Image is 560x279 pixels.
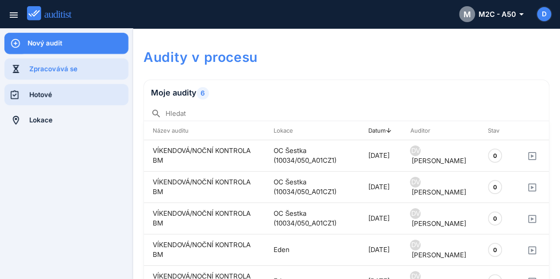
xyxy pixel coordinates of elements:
[359,172,401,203] td: [DATE]
[493,243,497,257] div: 0
[265,203,359,234] td: OC Šestka (10034/050_A01CZ1)
[515,121,549,140] th: : Not sorted.
[493,149,497,163] div: 0
[359,203,401,234] td: [DATE]
[359,234,401,266] td: [DATE]
[265,234,359,266] td: Eden
[144,203,265,234] td: VÍKENDOVÁ/NOČNÍ KONTROLA BM
[29,64,128,74] div: Zpracovává se
[8,10,19,20] i: menu
[401,121,479,140] th: Auditor: Not sorted. Activate to sort ascending.
[463,8,471,20] span: M
[385,127,392,134] i: arrow_upward
[479,121,515,140] th: Stav: Not sorted. Activate to sort ascending.
[411,251,466,259] span: [PERSON_NAME]
[359,140,401,172] td: [DATE]
[411,157,466,165] span: [PERSON_NAME]
[542,9,547,19] span: D
[411,146,420,156] span: DV
[144,121,265,140] th: Název auditu: Not sorted. Activate to sort ascending.
[411,188,466,196] span: [PERSON_NAME]
[359,121,401,140] th: Datum: Sorted descending. Activate to remove sorting.
[536,6,552,22] button: D
[144,172,265,203] td: VÍKENDOVÁ/NOČNÍ KONTROLA BM
[29,90,128,99] div: Hotové
[265,121,359,140] th: Lokace: Not sorted. Activate to sort ascending.
[29,115,128,125] div: Lokace
[493,211,497,225] div: 0
[459,6,523,22] div: M2C - A50
[166,107,542,121] input: Hledat
[493,180,497,194] div: 0
[143,48,549,66] h1: Audity v procesu
[411,209,420,218] span: DV
[144,140,265,172] td: VÍKENDOVÁ/NOČNÍ KONTROLA BM
[197,87,209,99] span: 6
[265,140,359,172] td: OC Šestka (10034/050_A01CZ1)
[411,240,420,250] span: DV
[452,4,530,25] button: MM2C - A50
[151,108,162,119] i: search
[27,38,128,48] div: Nový audit
[4,110,128,131] a: Lokace
[151,87,542,99] h3: Moje audity
[144,234,265,266] td: VÍKENDOVÁ/NOČNÍ KONTROLA BM
[411,219,466,228] span: [PERSON_NAME]
[516,9,523,19] i: arrow_drop_down_outlined
[411,177,420,187] span: DV
[265,172,359,203] td: OC Šestka (10034/050_A01CZ1)
[4,58,128,80] a: Zpracovává se
[4,84,128,105] a: Hotové
[27,6,80,21] img: auditist_logo_new.svg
